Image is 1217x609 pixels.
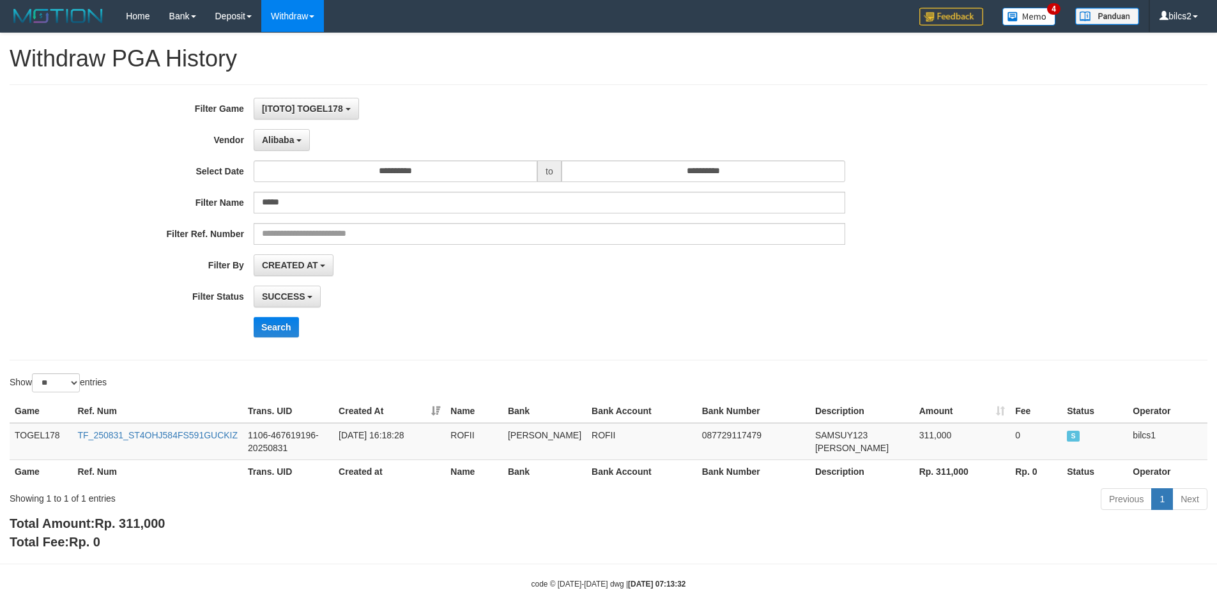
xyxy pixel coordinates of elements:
[1062,459,1128,483] th: Status
[254,286,321,307] button: SUCCESS
[1062,399,1128,423] th: Status
[628,580,685,589] strong: [DATE] 07:13:32
[254,317,299,337] button: Search
[243,459,333,483] th: Trans. UID
[254,98,359,119] button: [ITOTO] TOGEL178
[919,8,983,26] img: Feedback.jpg
[1010,459,1062,483] th: Rp. 0
[10,423,73,460] td: TOGEL178
[1128,423,1207,460] td: bilcs1
[1002,8,1056,26] img: Button%20Memo.svg
[262,135,295,145] span: Alibaba
[503,423,586,460] td: [PERSON_NAME]
[810,459,914,483] th: Description
[914,399,1011,423] th: Amount: activate to sort column ascending
[586,459,697,483] th: Bank Account
[445,459,503,483] th: Name
[503,459,586,483] th: Bank
[586,399,697,423] th: Bank Account
[697,423,810,460] td: 087729117479
[1075,8,1139,25] img: panduan.png
[262,291,305,302] span: SUCCESS
[1151,488,1173,510] a: 1
[10,46,1207,72] h1: Withdraw PGA History
[10,535,100,549] b: Total Fee:
[95,516,165,530] span: Rp. 311,000
[810,399,914,423] th: Description
[1128,459,1207,483] th: Operator
[78,430,238,440] a: TF_250831_ST4OHJ584FS591GUCKIZ
[1172,488,1207,510] a: Next
[254,129,310,151] button: Alibaba
[697,399,810,423] th: Bank Number
[10,399,73,423] th: Game
[1067,431,1080,442] span: SUCCESS
[10,459,73,483] th: Game
[32,373,80,392] select: Showentries
[1010,423,1062,460] td: 0
[333,423,445,460] td: [DATE] 16:18:28
[914,423,1011,460] td: 311,000
[243,399,333,423] th: Trans. UID
[1128,399,1207,423] th: Operator
[697,459,810,483] th: Bank Number
[914,459,1011,483] th: Rp. 311,000
[445,399,503,423] th: Name
[333,459,445,483] th: Created at
[810,423,914,460] td: SAMSUY123 [PERSON_NAME]
[73,399,243,423] th: Ref. Num
[1101,488,1152,510] a: Previous
[10,6,107,26] img: MOTION_logo.png
[10,487,498,505] div: Showing 1 to 1 of 1 entries
[1047,3,1060,15] span: 4
[532,580,686,589] small: code © [DATE]-[DATE] dwg |
[333,399,445,423] th: Created At: activate to sort column ascending
[69,535,100,549] span: Rp. 0
[254,254,334,276] button: CREATED AT
[537,160,562,182] span: to
[10,373,107,392] label: Show entries
[586,423,697,460] td: ROFII
[1010,399,1062,423] th: Fee
[262,104,343,114] span: [ITOTO] TOGEL178
[10,516,165,530] b: Total Amount:
[262,260,318,270] span: CREATED AT
[243,423,333,460] td: 1106-467619196-20250831
[445,423,503,460] td: ROFII
[503,399,586,423] th: Bank
[73,459,243,483] th: Ref. Num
